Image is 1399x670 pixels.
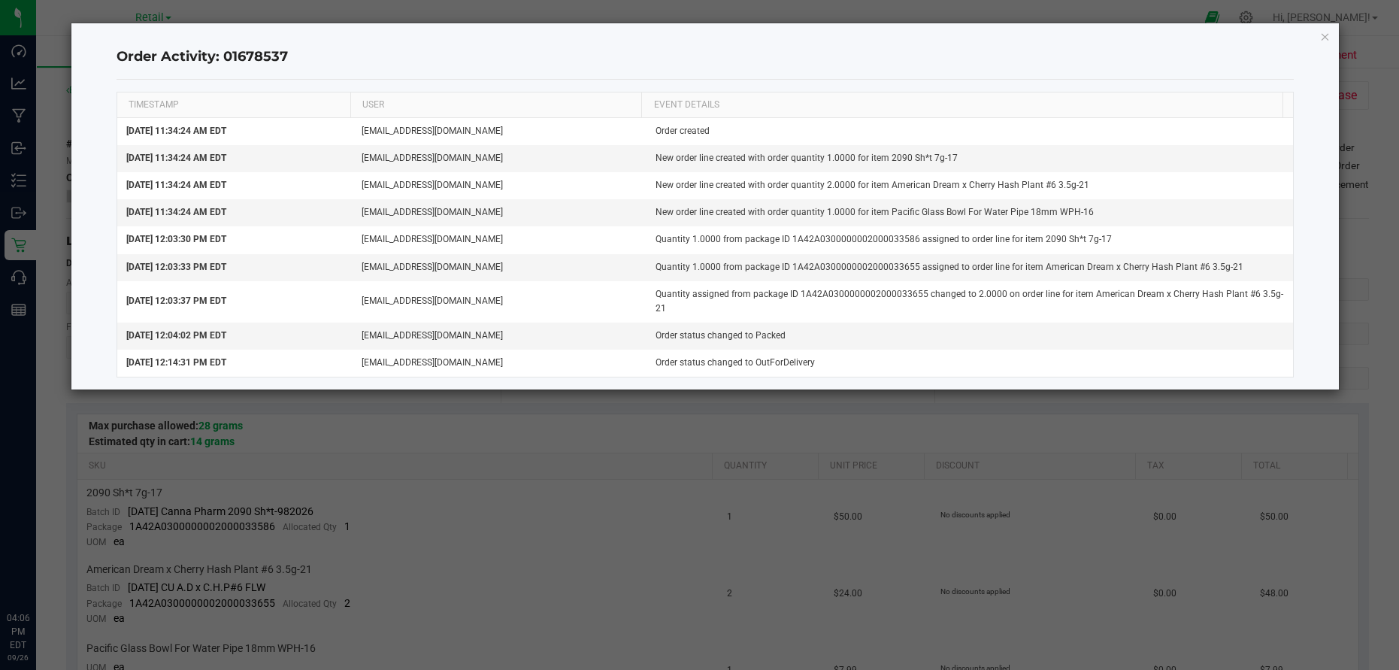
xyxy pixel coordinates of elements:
[353,323,647,350] td: [EMAIL_ADDRESS][DOMAIN_NAME]
[647,323,1293,350] td: Order status changed to Packed
[647,145,1293,172] td: New order line created with order quantity 1.0000 for item 2090 Sh*t 7g-17
[126,126,226,136] span: [DATE] 11:34:24 AM EDT
[126,357,226,368] span: [DATE] 12:14:31 PM EDT
[647,350,1293,376] td: Order status changed to OutForDelivery
[647,172,1293,199] td: New order line created with order quantity 2.0000 for item American Dream x Cherry Hash Plant #6 ...
[647,118,1293,145] td: Order created
[126,262,226,272] span: [DATE] 12:03:33 PM EDT
[353,172,647,199] td: [EMAIL_ADDRESS][DOMAIN_NAME]
[353,226,647,253] td: [EMAIL_ADDRESS][DOMAIN_NAME]
[126,180,226,190] span: [DATE] 11:34:24 AM EDT
[647,199,1293,226] td: New order line created with order quantity 1.0000 for item Pacific Glass Bowl For Water Pipe 18mm...
[350,92,642,118] th: USER
[647,254,1293,281] td: Quantity 1.0000 from package ID 1A42A0300000002000033655 assigned to order line for item American...
[647,226,1293,253] td: Quantity 1.0000 from package ID 1A42A0300000002000033586 assigned to order line for item 2090 Sh*...
[353,350,647,376] td: [EMAIL_ADDRESS][DOMAIN_NAME]
[126,207,226,217] span: [DATE] 11:34:24 AM EDT
[126,153,226,163] span: [DATE] 11:34:24 AM EDT
[353,145,647,172] td: [EMAIL_ADDRESS][DOMAIN_NAME]
[353,254,647,281] td: [EMAIL_ADDRESS][DOMAIN_NAME]
[126,234,226,244] span: [DATE] 12:03:30 PM EDT
[15,550,60,595] iframe: Resource center
[117,47,1294,67] h4: Order Activity: 01678537
[353,281,647,323] td: [EMAIL_ADDRESS][DOMAIN_NAME]
[353,118,647,145] td: [EMAIL_ADDRESS][DOMAIN_NAME]
[44,547,62,565] iframe: Resource center unread badge
[126,296,226,306] span: [DATE] 12:03:37 PM EDT
[647,281,1293,323] td: Quantity assigned from package ID 1A42A0300000002000033655 changed to 2.0000 on order line for it...
[641,92,1282,118] th: EVENT DETAILS
[353,199,647,226] td: [EMAIL_ADDRESS][DOMAIN_NAME]
[126,330,226,341] span: [DATE] 12:04:02 PM EDT
[117,92,350,118] th: TIMESTAMP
